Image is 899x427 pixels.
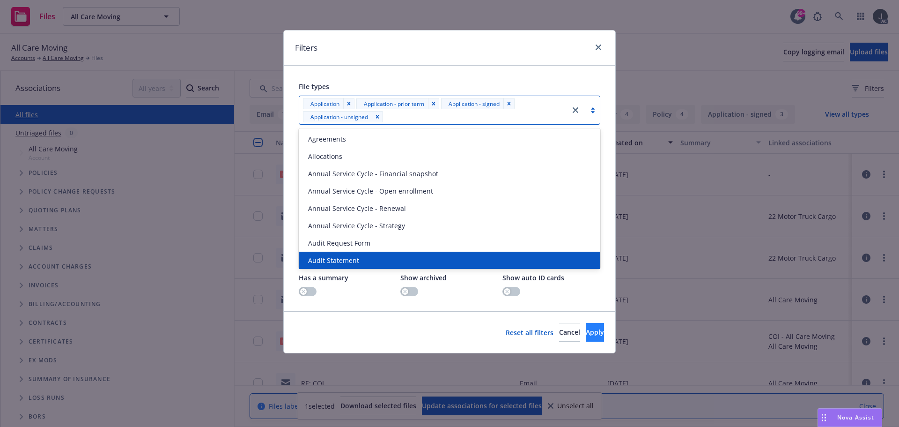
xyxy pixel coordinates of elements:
span: Agreements [308,134,346,144]
a: Reset all filters [506,328,553,337]
span: Annual Service Cycle - Strategy [308,221,405,231]
button: Nova Assist [818,408,882,427]
a: close [593,42,604,53]
span: Application [310,99,339,109]
div: Remove [object Object] [503,98,515,109]
span: Application - prior term [364,99,424,109]
div: Remove [object Object] [372,111,383,122]
span: Allocations [308,151,342,161]
span: Show auto ID cards [502,273,564,282]
span: Annual Service Cycle - Renewal [308,203,406,213]
span: Show archived [400,273,447,282]
span: Apply [586,328,604,337]
span: File types [299,82,329,91]
span: Audit Request Form [308,238,370,248]
span: Application - unsigned [307,112,368,122]
span: Application [307,99,339,109]
span: Annual Service Cycle - Open enrollment [308,186,433,196]
span: Annual Service Cycle - Financial snapshot [308,169,438,179]
button: Apply [586,323,604,342]
span: Has a summary [299,273,348,282]
button: Cancel [559,323,580,342]
h1: Filters [295,42,317,54]
span: Cancel [559,328,580,337]
span: Nova Assist [837,413,874,421]
span: Audit Statement [308,255,359,265]
span: Application - unsigned [310,112,368,122]
div: Drag to move [818,409,830,427]
div: Remove [object Object] [428,98,439,109]
span: Application - signed [445,99,500,109]
div: Remove [object Object] [343,98,354,109]
a: close [570,105,581,116]
span: Application - prior term [360,99,424,109]
span: Application - signed [449,99,500,109]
